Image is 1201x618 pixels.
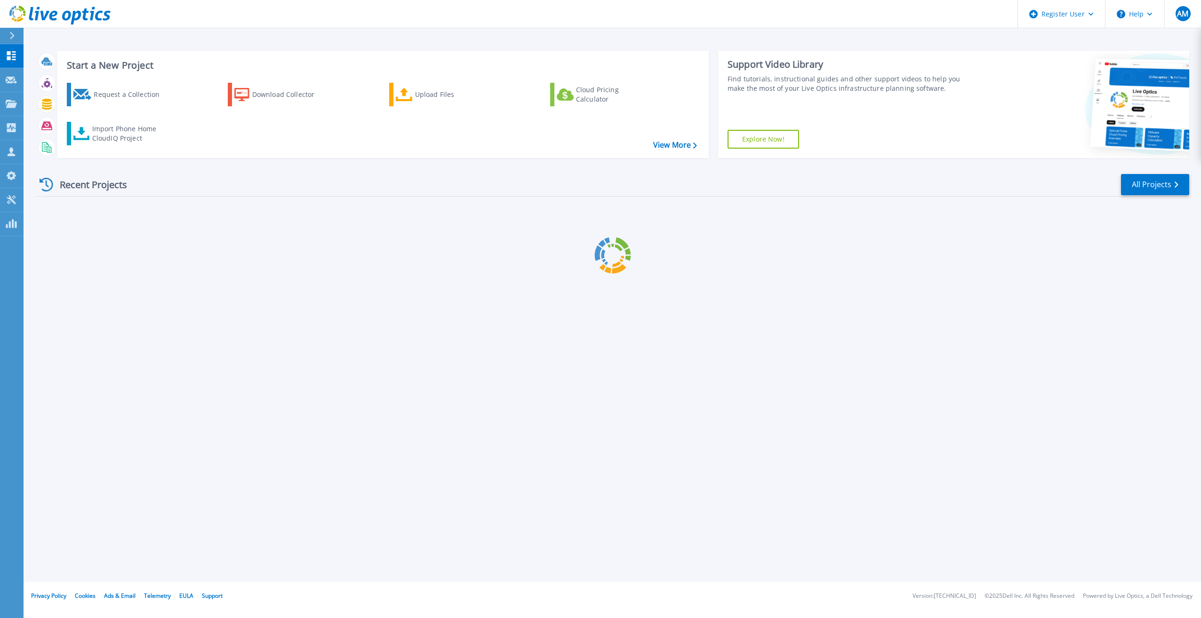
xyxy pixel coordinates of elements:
[144,592,171,600] a: Telemetry
[1083,593,1193,599] li: Powered by Live Optics, a Dell Technology
[728,130,799,149] a: Explore Now!
[202,592,223,600] a: Support
[550,83,655,106] a: Cloud Pricing Calculator
[415,85,490,104] div: Upload Files
[92,124,166,143] div: Import Phone Home CloudIQ Project
[67,83,172,106] a: Request a Collection
[94,85,169,104] div: Request a Collection
[1177,10,1188,17] span: AM
[728,74,971,93] div: Find tutorials, instructional guides and other support videos to help you make the most of your L...
[389,83,494,106] a: Upload Files
[913,593,976,599] li: Version: [TECHNICAL_ID]
[252,85,328,104] div: Download Collector
[104,592,136,600] a: Ads & Email
[228,83,333,106] a: Download Collector
[179,592,193,600] a: EULA
[67,60,697,71] h3: Start a New Project
[75,592,96,600] a: Cookies
[653,141,697,150] a: View More
[576,85,651,104] div: Cloud Pricing Calculator
[1121,174,1189,195] a: All Projects
[31,592,66,600] a: Privacy Policy
[36,173,140,196] div: Recent Projects
[728,58,971,71] div: Support Video Library
[985,593,1074,599] li: © 2025 Dell Inc. All Rights Reserved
